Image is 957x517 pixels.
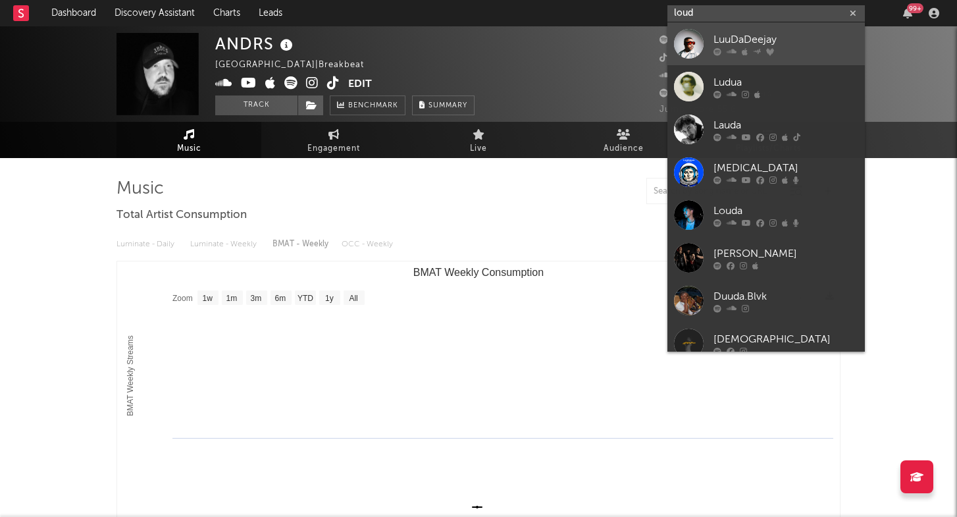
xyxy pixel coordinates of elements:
div: Louda [713,203,858,219]
div: [MEDICAL_DATA] [713,160,858,176]
div: [GEOGRAPHIC_DATA] | Breakbeat [215,57,379,73]
span: 55 [660,36,685,45]
span: Music [177,141,201,157]
a: Music [116,122,261,158]
span: Engagement [307,141,360,157]
div: [DEMOGRAPHIC_DATA] [713,331,858,347]
text: 1m [226,294,238,303]
a: Engagement [261,122,406,158]
text: 1w [203,294,213,303]
text: BMAT Weekly Consumption [413,267,544,278]
text: YTD [297,294,313,303]
text: BMAT Weekly Streams [126,335,135,416]
span: 887 Monthly Listeners [660,90,772,98]
button: 99+ [903,8,912,18]
span: Jump Score: 55.6 [660,105,737,114]
a: [DEMOGRAPHIC_DATA] [667,322,865,365]
a: Audience [551,122,696,158]
span: Total Artist Consumption [116,207,247,223]
div: LuuDaDeejay [713,32,858,47]
a: Benchmark [330,95,405,115]
div: Duuda.Blvk [713,288,858,304]
button: Edit [348,76,372,93]
div: 99 + [907,3,923,13]
text: 3m [251,294,262,303]
button: Track [215,95,297,115]
text: Zoom [172,294,193,303]
div: Ludua [713,74,858,90]
text: 6m [275,294,286,303]
span: 505 [660,54,691,63]
a: LuuDaDeejay [667,22,865,65]
a: Lauda [667,108,865,151]
a: Duuda.Blvk [667,279,865,322]
input: Search by song name or URL [647,186,786,197]
div: [PERSON_NAME] [713,246,858,261]
input: Search for artists [667,5,865,22]
button: Summary [412,95,475,115]
span: Live [470,141,487,157]
a: Louda [667,194,865,236]
div: Lauda [713,117,858,133]
text: 1y [325,294,334,303]
text: All [349,294,357,303]
a: Live [406,122,551,158]
span: Audience [604,141,644,157]
span: Summary [428,102,467,109]
a: [MEDICAL_DATA] [667,151,865,194]
a: [PERSON_NAME] [667,236,865,279]
span: 207 [660,72,691,80]
span: Benchmark [348,98,398,114]
a: Ludua [667,65,865,108]
div: ANDRS [215,33,296,55]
